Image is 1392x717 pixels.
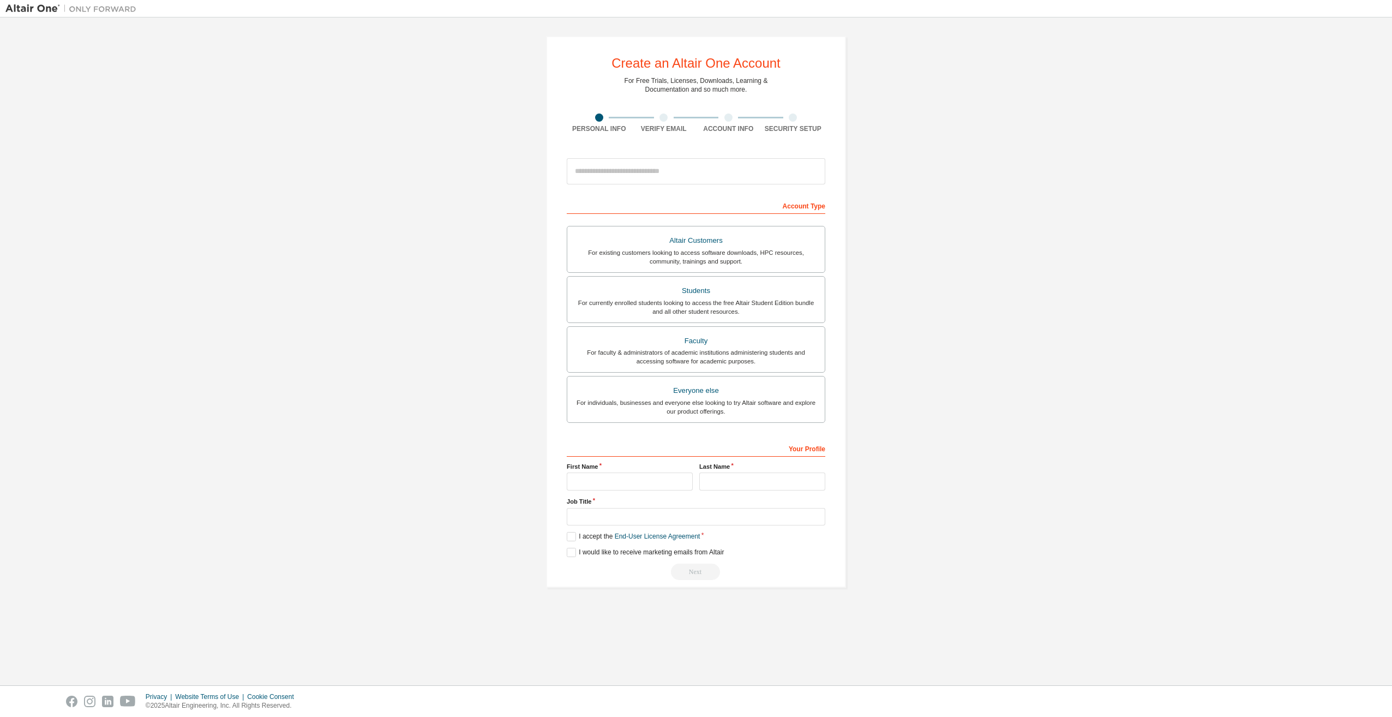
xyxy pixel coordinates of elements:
div: For faculty & administrators of academic institutions administering students and accessing softwa... [574,348,818,366]
div: Account Type [567,196,825,214]
div: For Free Trials, Licenses, Downloads, Learning & Documentation and so much more. [625,76,768,94]
div: Website Terms of Use [175,692,247,701]
div: For existing customers looking to access software downloads, HPC resources, community, trainings ... [574,248,818,266]
img: Altair One [5,3,142,14]
div: Privacy [146,692,175,701]
img: linkedin.svg [102,696,113,707]
label: I accept the [567,532,700,541]
div: Students [574,283,818,298]
label: I would like to receive marketing emails from Altair [567,548,724,557]
div: For individuals, businesses and everyone else looking to try Altair software and explore our prod... [574,398,818,416]
div: Faculty [574,333,818,349]
img: youtube.svg [120,696,136,707]
div: Personal Info [567,124,632,133]
div: Everyone else [574,383,818,398]
div: Cookie Consent [247,692,300,701]
p: © 2025 Altair Engineering, Inc. All Rights Reserved. [146,701,301,710]
label: Job Title [567,497,825,506]
div: Read and acccept EULA to continue [567,564,825,580]
label: First Name [567,462,693,471]
div: Create an Altair One Account [611,57,781,70]
div: Verify Email [632,124,697,133]
a: End-User License Agreement [615,533,700,540]
div: For currently enrolled students looking to access the free Altair Student Edition bundle and all ... [574,298,818,316]
img: instagram.svg [84,696,95,707]
div: Account Info [696,124,761,133]
div: Altair Customers [574,233,818,248]
label: Last Name [699,462,825,471]
div: Security Setup [761,124,826,133]
img: facebook.svg [66,696,77,707]
div: Your Profile [567,439,825,457]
